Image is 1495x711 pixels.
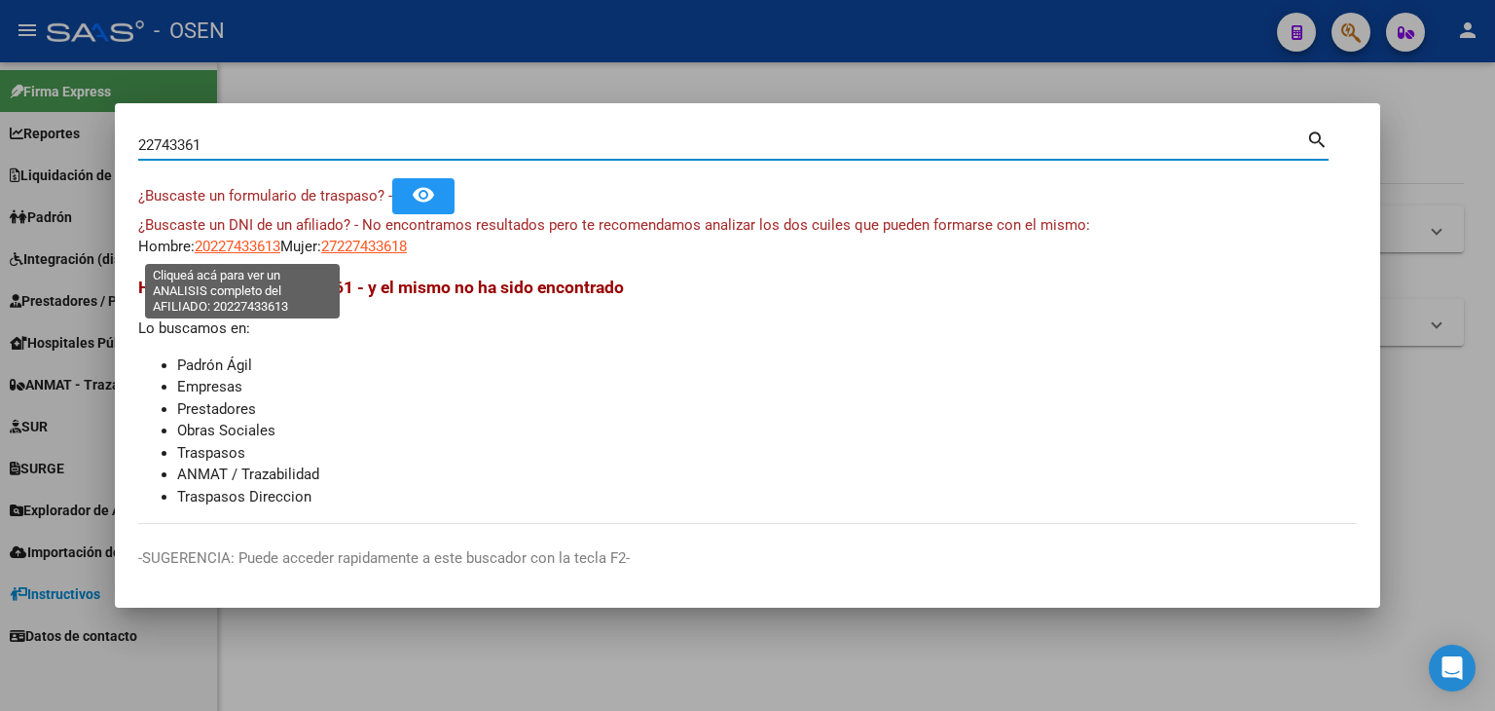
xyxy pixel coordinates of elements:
mat-icon: remove_red_eye [412,183,435,206]
li: Traspasos Direccion [177,486,1357,508]
p: -SUGERENCIA: Puede acceder rapidamente a este buscador con la tecla F2- [138,547,1357,570]
span: 27227433618 [321,238,407,255]
div: Lo buscamos en: [138,275,1357,507]
div: Open Intercom Messenger [1429,645,1476,692]
li: ANMAT / Trazabilidad [177,464,1357,486]
li: Empresas [177,376,1357,398]
li: Traspasos [177,442,1357,465]
li: Prestadores [177,398,1357,421]
li: Padrón Ágil [177,355,1357,377]
span: ¿Buscaste un formulario de traspaso? - [138,187,392,205]
mat-icon: search [1306,127,1329,150]
span: ¿Buscaste un DNI de un afiliado? - No encontramos resultados pero te recomendamos analizar los do... [138,216,1090,234]
div: Hombre: Mujer: [138,214,1357,258]
span: Hemos buscado - 22743361 - y el mismo no ha sido encontrado [138,278,624,297]
li: Obras Sociales [177,420,1357,442]
span: 20227433613 [195,238,280,255]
